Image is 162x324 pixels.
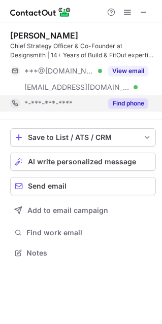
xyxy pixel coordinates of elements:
[28,133,138,141] div: Save to List / ATS / CRM
[10,226,156,240] button: Find work email
[10,30,78,41] div: ‏[PERSON_NAME]‏
[24,66,94,76] span: ***@[DOMAIN_NAME]
[10,6,71,18] img: ContactOut v5.3.10
[10,246,156,260] button: Notes
[27,206,108,214] span: Add to email campaign
[10,153,156,171] button: AI write personalized message
[10,177,156,195] button: Send email
[108,98,148,109] button: Reveal Button
[10,42,156,60] div: Chief Strategy Officer & Co-Founder at Designsmith | 14+ Years of Build & FitOut expertise | Driv...
[108,66,148,76] button: Reveal Button
[28,182,67,190] span: Send email
[26,228,152,237] span: Find work email
[10,128,156,147] button: save-profile-one-click
[10,201,156,220] button: Add to email campaign
[24,83,130,92] span: [EMAIL_ADDRESS][DOMAIN_NAME]
[26,248,152,258] span: Notes
[28,158,136,166] span: AI write personalized message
